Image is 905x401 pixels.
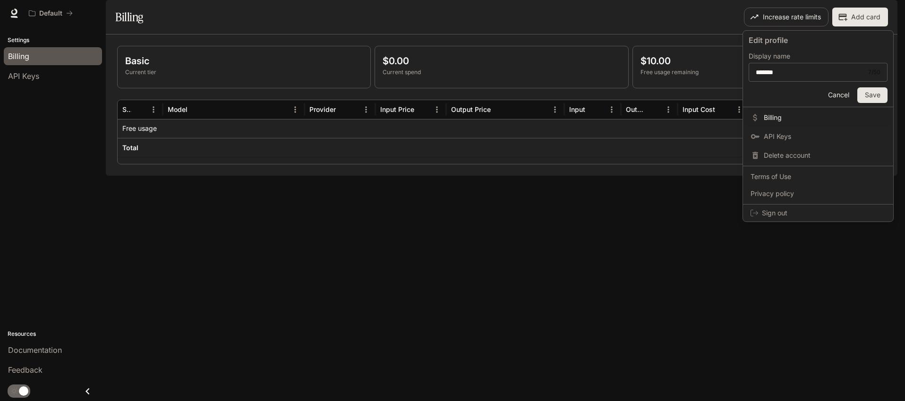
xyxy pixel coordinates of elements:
[745,109,891,126] a: Billing
[868,68,880,77] div: 7 / 50
[764,113,886,122] span: Billing
[749,53,790,60] p: Display name
[751,189,886,198] span: Privacy policy
[751,172,886,181] span: Terms of Use
[745,185,891,202] a: Privacy policy
[764,151,886,160] span: Delete account
[764,132,886,141] span: API Keys
[749,34,888,46] p: Edit profile
[745,128,891,145] a: API Keys
[762,208,886,218] span: Sign out
[857,87,888,103] button: Save
[745,147,891,164] div: Delete account
[745,168,891,185] a: Terms of Use
[823,87,854,103] button: Cancel
[743,205,893,222] div: Sign out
